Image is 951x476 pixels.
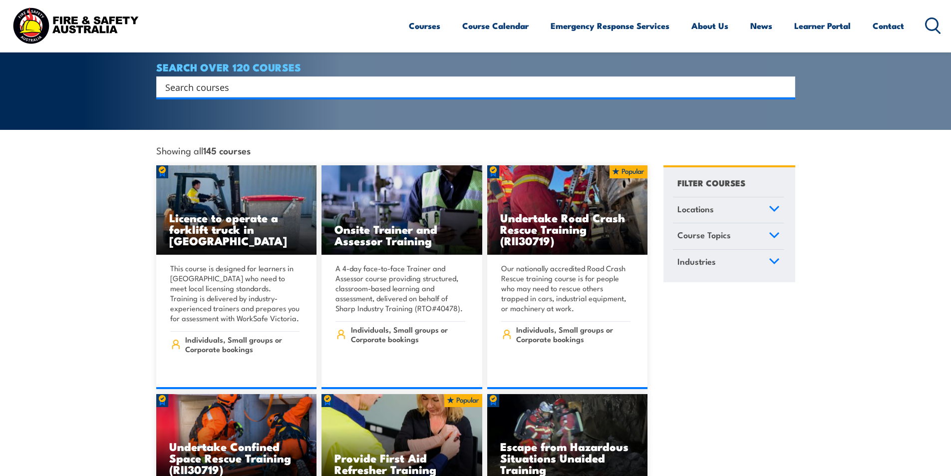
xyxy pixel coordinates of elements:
[170,263,300,323] p: This course is designed for learners in [GEOGRAPHIC_DATA] who need to meet local licensing standa...
[462,12,529,39] a: Course Calendar
[169,212,304,246] h3: Licence to operate a forklift truck in [GEOGRAPHIC_DATA]
[673,223,784,249] a: Course Topics
[500,441,635,475] h3: Escape from Hazardous Situations Unaided Training
[351,325,465,344] span: Individuals, Small groups or Corporate bookings
[501,263,631,313] p: Our nationally accredited Road Crash Rescue training course is for people who may need to rescue ...
[156,165,317,255] a: Licence to operate a forklift truck in [GEOGRAPHIC_DATA]
[334,223,469,246] h3: Onsite Trainer and Assessor Training
[156,165,317,255] img: Licence to operate a forklift truck Training
[321,165,482,255] img: Safety For Leaders
[500,212,635,246] h3: Undertake Road Crash Rescue Training (RII30719)
[156,61,795,72] h4: SEARCH OVER 120 COURSES
[677,176,745,189] h4: FILTER COURSES
[165,79,773,94] input: Search input
[551,12,669,39] a: Emergency Response Services
[673,197,784,223] a: Locations
[185,335,300,354] span: Individuals, Small groups or Corporate bookings
[335,263,465,313] p: A 4-day face-to-face Trainer and Assessor course providing structured, classroom-based learning a...
[487,165,648,255] a: Undertake Road Crash Rescue Training (RII30719)
[334,452,469,475] h3: Provide First Aid Refresher Training
[873,12,904,39] a: Contact
[677,255,716,268] span: Industries
[203,143,251,157] strong: 145 courses
[673,250,784,276] a: Industries
[167,80,775,94] form: Search form
[169,441,304,475] h3: Undertake Confined Space Rescue Training (RII30719)
[691,12,728,39] a: About Us
[750,12,772,39] a: News
[409,12,440,39] a: Courses
[487,165,648,255] img: Road Crash Rescue Training
[677,228,731,242] span: Course Topics
[794,12,851,39] a: Learner Portal
[516,325,631,344] span: Individuals, Small groups or Corporate bookings
[778,80,792,94] button: Search magnifier button
[677,202,714,216] span: Locations
[156,145,251,155] span: Showing all
[321,165,482,255] a: Onsite Trainer and Assessor Training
